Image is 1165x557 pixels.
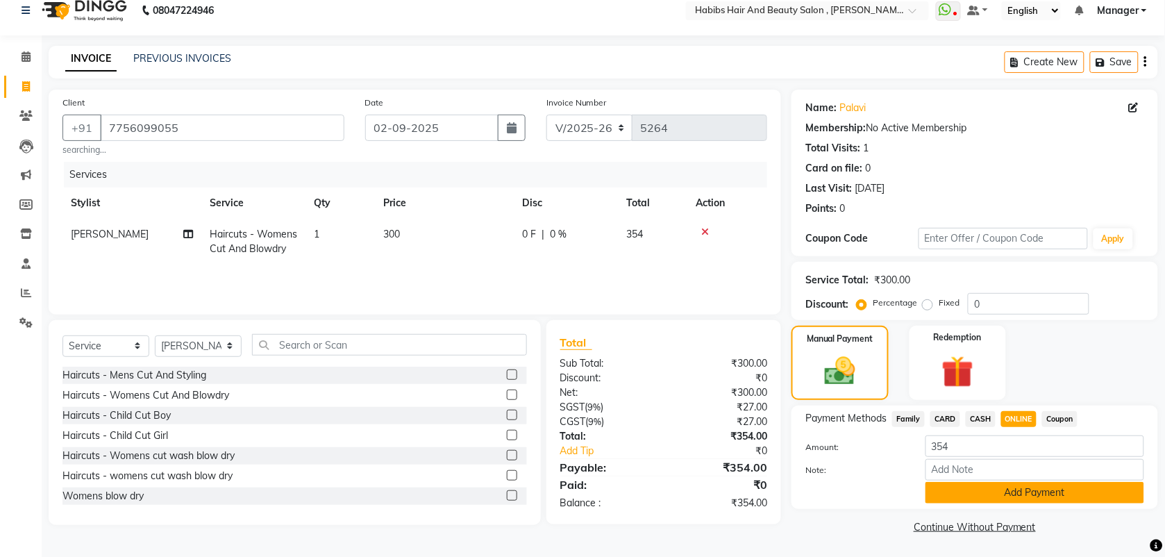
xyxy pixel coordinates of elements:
div: Haircuts - Child Cut Boy [62,408,171,423]
div: Paid: [550,476,664,493]
div: [DATE] [855,181,885,196]
th: Total [618,188,687,219]
div: Coupon Code [805,231,919,246]
div: ₹300.00 [664,385,778,400]
label: Manual Payment [807,333,873,345]
div: No Active Membership [805,121,1144,135]
input: Search or Scan [252,334,527,356]
button: Save [1090,51,1139,73]
input: Add Note [925,459,1144,481]
span: SGST [560,401,585,413]
div: Services [64,162,778,188]
a: PREVIOUS INVOICES [133,52,231,65]
span: ONLINE [1001,411,1037,427]
th: Stylist [62,188,201,219]
div: ( ) [550,400,664,415]
input: Enter Offer / Coupon Code [919,228,1088,249]
div: ₹300.00 [874,273,910,288]
a: Continue Without Payment [794,520,1155,535]
small: searching... [62,144,344,156]
div: 1 [863,141,869,156]
label: Fixed [939,297,959,309]
button: Create New [1005,51,1084,73]
label: Redemption [934,331,982,344]
div: Points: [805,201,837,216]
span: Coupon [1042,411,1078,427]
button: Add Payment [925,482,1144,504]
label: Client [62,97,85,109]
div: Discount: [550,371,664,385]
img: _cash.svg [815,354,865,389]
div: ₹354.00 [664,429,778,444]
label: Amount: [795,441,915,454]
div: 0 [865,161,871,176]
th: Price [375,188,514,219]
span: Haircuts - Womens Cut And Blowdry [210,228,297,255]
th: Service [201,188,305,219]
div: ₹27.00 [664,415,778,429]
span: [PERSON_NAME] [71,228,149,240]
a: INVOICE [65,47,117,72]
button: +91 [62,115,101,141]
a: Add Tip [550,444,683,458]
div: Haircuts - womens cut wash blow dry [62,469,233,483]
div: ( ) [550,415,664,429]
span: 9% [588,401,601,413]
span: CARD [930,411,960,427]
span: Total [560,335,592,350]
th: Qty [305,188,375,219]
span: CASH [966,411,996,427]
th: Disc [514,188,618,219]
div: ₹0 [664,476,778,493]
div: ₹0 [682,444,778,458]
span: 0 F [522,227,536,242]
span: CGST [560,415,586,428]
label: Percentage [873,297,917,309]
div: ₹27.00 [664,400,778,415]
label: Invoice Number [546,97,607,109]
div: Net: [550,385,664,400]
span: 9% [589,416,602,427]
div: Haircuts - Womens Cut And Blowdry [62,388,229,403]
div: Balance : [550,496,664,510]
div: ₹354.00 [664,459,778,476]
div: Womens blow dry [62,489,144,504]
div: Discount: [805,297,848,312]
label: Date [365,97,384,109]
a: Palavi [839,101,866,115]
span: 1 [314,228,319,240]
div: ₹0 [664,371,778,385]
button: Apply [1093,228,1133,249]
div: ₹300.00 [664,356,778,371]
div: ₹354.00 [664,496,778,510]
input: Amount [925,435,1144,457]
div: Name: [805,101,837,115]
span: 354 [626,228,643,240]
input: Search by Name/Mobile/Email/Code [100,115,344,141]
img: _gift.svg [932,352,984,392]
div: Membership: [805,121,866,135]
span: Payment Methods [805,411,887,426]
span: Manager [1097,3,1139,18]
div: Haircuts - Mens Cut And Styling [62,368,206,383]
div: Last Visit: [805,181,852,196]
th: Action [687,188,767,219]
span: 0 % [550,227,567,242]
div: Haircuts - Child Cut Girl [62,429,168,443]
label: Note: [795,464,915,476]
div: Sub Total: [550,356,664,371]
span: 300 [383,228,400,240]
div: Total Visits: [805,141,860,156]
span: | [542,227,544,242]
div: Haircuts - Womens cut wash blow dry [62,449,235,463]
div: Payable: [550,459,664,476]
div: Service Total: [805,273,869,288]
div: 0 [839,201,845,216]
div: Card on file: [805,161,862,176]
span: Family [892,411,925,427]
div: Total: [550,429,664,444]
